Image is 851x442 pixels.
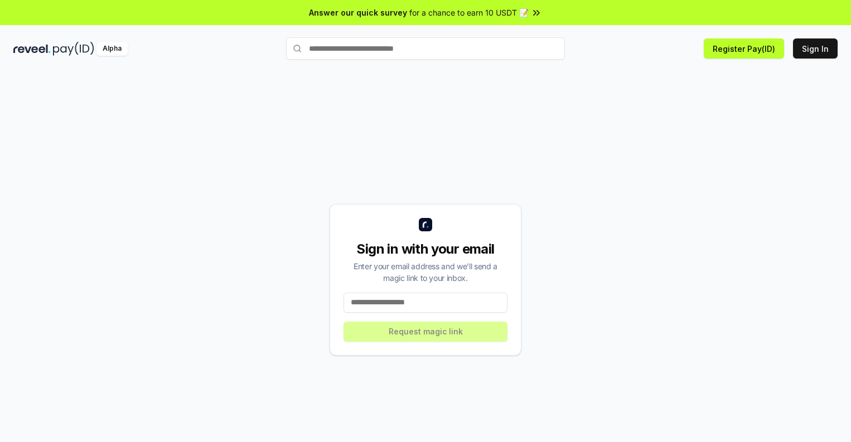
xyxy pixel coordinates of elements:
button: Register Pay(ID) [704,38,784,59]
div: Alpha [96,42,128,56]
div: Sign in with your email [344,240,507,258]
img: reveel_dark [13,42,51,56]
div: Enter your email address and we’ll send a magic link to your inbox. [344,260,507,284]
span: Answer our quick survey [309,7,407,18]
button: Sign In [793,38,838,59]
span: for a chance to earn 10 USDT 📝 [409,7,529,18]
img: pay_id [53,42,94,56]
img: logo_small [419,218,432,231]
